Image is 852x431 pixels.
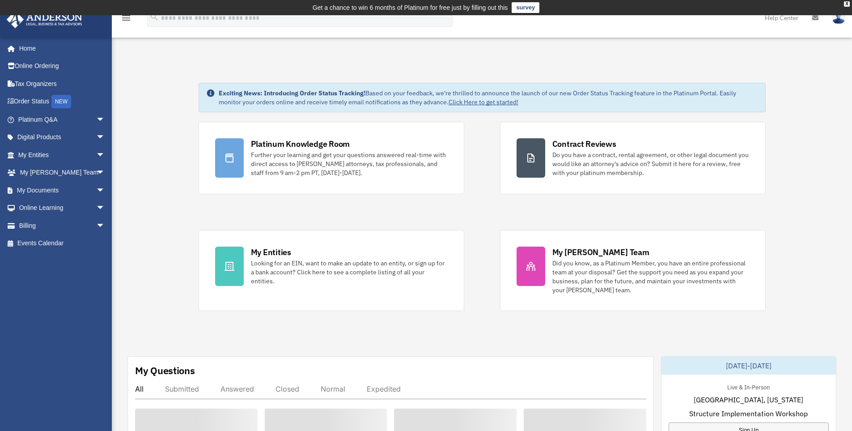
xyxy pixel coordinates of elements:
i: menu [121,13,131,23]
div: Platinum Knowledge Room [251,138,350,149]
div: Closed [276,384,299,393]
a: Platinum Knowledge Room Further your learning and get your questions answered real-time with dire... [199,122,464,194]
div: Answered [220,384,254,393]
div: Did you know, as a Platinum Member, you have an entire professional team at your disposal? Get th... [552,259,749,294]
a: Online Ordering [6,57,119,75]
span: arrow_drop_down [96,146,114,164]
div: Based on your feedback, we're thrilled to announce the launch of our new Order Status Tracking fe... [219,89,758,107]
div: Get a chance to win 6 months of Platinum for free just by filling out this [313,2,508,13]
span: Structure Implementation Workshop [689,408,808,419]
a: My [PERSON_NAME] Teamarrow_drop_down [6,164,119,182]
span: [GEOGRAPHIC_DATA], [US_STATE] [694,394,803,405]
a: Digital Productsarrow_drop_down [6,128,119,146]
a: Order StatusNEW [6,93,119,111]
span: arrow_drop_down [96,164,114,182]
div: My Entities [251,247,291,258]
div: Contract Reviews [552,138,616,149]
a: My [PERSON_NAME] Team Did you know, as a Platinum Member, you have an entire professional team at... [500,230,766,311]
a: Events Calendar [6,235,119,252]
a: Contract Reviews Do you have a contract, rental agreement, or other legal document you would like... [500,122,766,194]
div: close [844,1,850,7]
div: My [PERSON_NAME] Team [552,247,649,258]
a: Tax Organizers [6,75,119,93]
span: arrow_drop_down [96,181,114,200]
a: My Entitiesarrow_drop_down [6,146,119,164]
div: Do you have a contract, rental agreement, or other legal document you would like an attorney's ad... [552,150,749,177]
div: Expedited [367,384,401,393]
a: Billingarrow_drop_down [6,217,119,235]
strong: Exciting News: Introducing Order Status Tracking! [219,89,365,97]
span: arrow_drop_down [96,217,114,235]
span: arrow_drop_down [96,199,114,218]
span: arrow_drop_down [96,128,114,147]
div: All [135,384,144,393]
a: Online Learningarrow_drop_down [6,199,119,217]
div: My Questions [135,364,195,377]
a: Home [6,39,114,57]
div: Live & In-Person [720,382,777,391]
div: Further your learning and get your questions answered real-time with direct access to [PERSON_NAM... [251,150,448,177]
a: survey [512,2,539,13]
img: Anderson Advisors Platinum Portal [4,11,85,28]
a: My Documentsarrow_drop_down [6,181,119,199]
img: User Pic [832,11,845,24]
div: [DATE]-[DATE] [661,357,836,375]
a: Click Here to get started! [449,98,518,106]
a: menu [121,16,131,23]
a: Platinum Q&Aarrow_drop_down [6,111,119,128]
div: Looking for an EIN, want to make an update to an entity, or sign up for a bank account? Click her... [251,259,448,286]
i: search [149,12,159,22]
div: NEW [51,95,71,108]
span: arrow_drop_down [96,111,114,129]
div: Submitted [165,384,199,393]
a: My Entities Looking for an EIN, want to make an update to an entity, or sign up for a bank accoun... [199,230,464,311]
div: Normal [321,384,345,393]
